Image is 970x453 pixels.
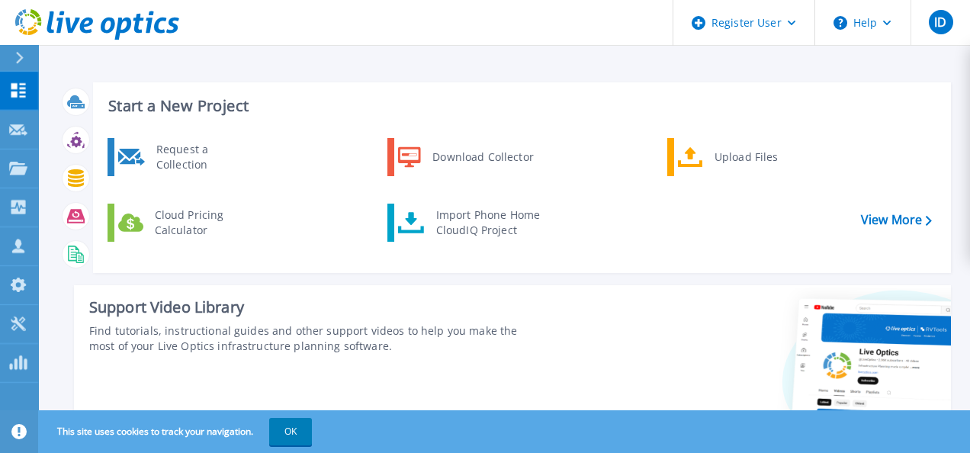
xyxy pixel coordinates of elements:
[42,418,312,445] span: This site uses cookies to track your navigation.
[429,207,548,238] div: Import Phone Home CloudIQ Project
[861,213,932,227] a: View More
[387,138,544,176] a: Download Collector
[147,207,260,238] div: Cloud Pricing Calculator
[667,138,824,176] a: Upload Files
[108,138,264,176] a: Request a Collection
[149,142,260,172] div: Request a Collection
[89,323,545,354] div: Find tutorials, instructional guides and other support videos to help you make the most of your L...
[934,16,946,28] span: ID
[425,142,540,172] div: Download Collector
[269,418,312,445] button: OK
[108,204,264,242] a: Cloud Pricing Calculator
[89,297,545,317] div: Support Video Library
[108,98,931,114] h3: Start a New Project
[707,142,820,172] div: Upload Files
